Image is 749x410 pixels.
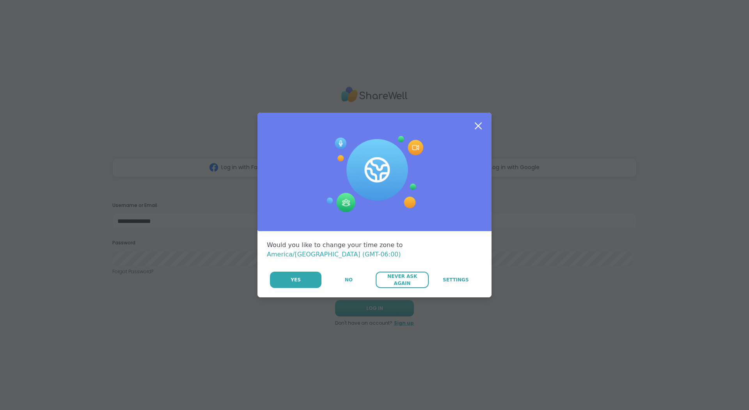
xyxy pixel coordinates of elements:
[443,276,469,283] span: Settings
[322,272,375,288] button: No
[380,273,424,287] span: Never Ask Again
[291,276,301,283] span: Yes
[270,272,321,288] button: Yes
[376,272,428,288] button: Never Ask Again
[345,276,353,283] span: No
[430,272,482,288] a: Settings
[326,136,423,212] img: Session Experience
[267,251,401,258] span: America/[GEOGRAPHIC_DATA] (GMT-06:00)
[267,240,482,259] div: Would you like to change your time zone to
